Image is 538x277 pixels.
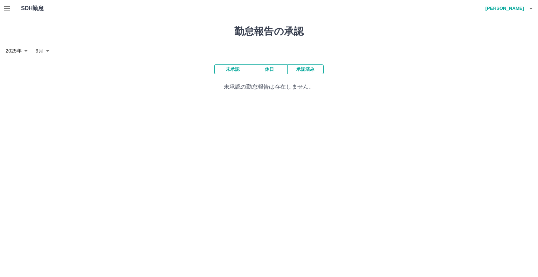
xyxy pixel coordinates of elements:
button: 未承認 [214,64,251,74]
h1: 勤怠報告の承認 [6,26,532,37]
div: 2025年 [6,46,30,56]
p: 未承認の勤怠報告は存在しません。 [6,83,532,91]
button: 休日 [251,64,287,74]
div: 9月 [36,46,52,56]
button: 承認済み [287,64,324,74]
